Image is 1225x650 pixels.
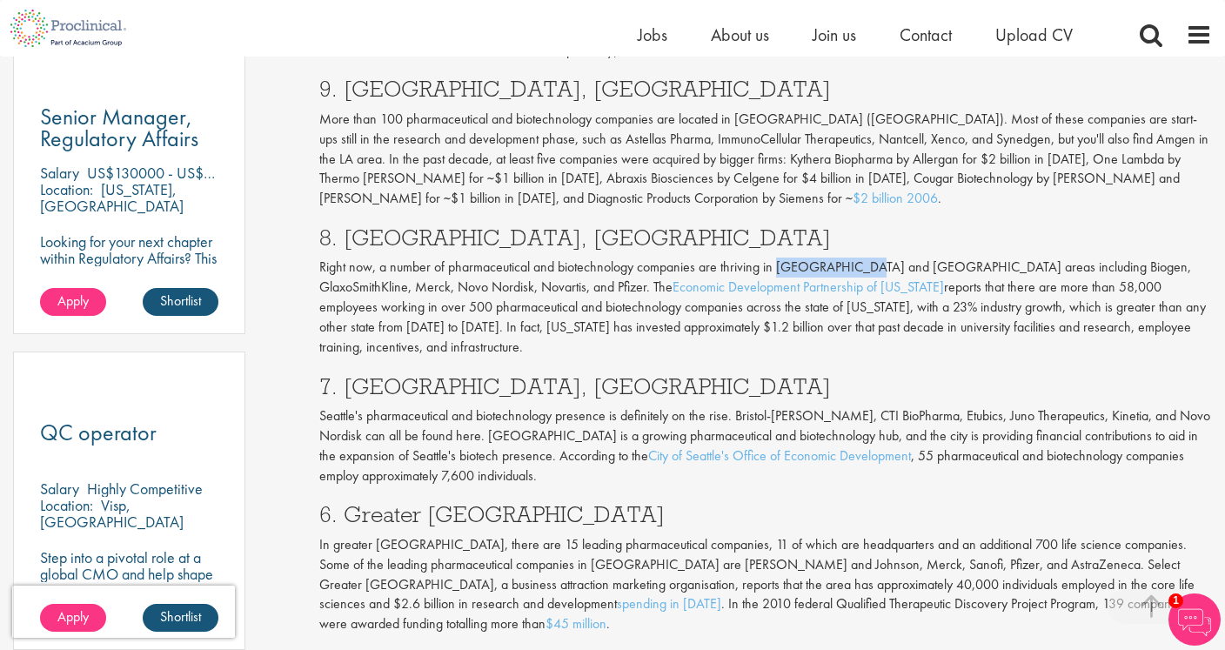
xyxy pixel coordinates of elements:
[40,495,184,532] p: Visp, [GEOGRAPHIC_DATA]
[40,106,218,150] a: Senior Manager, Regulatory Affairs
[40,179,184,216] p: [US_STATE], [GEOGRAPHIC_DATA]
[40,422,218,444] a: QC operator
[638,23,667,46] a: Jobs
[995,23,1073,46] a: Upload CV
[87,479,203,499] p: Highly Competitive
[711,23,769,46] a: About us
[319,258,1212,357] p: Right now, a number of pharmaceutical and biotechnology companies are thriving in [GEOGRAPHIC_DAT...
[143,288,218,316] a: Shortlist
[40,179,93,199] span: Location:
[40,418,157,447] span: QC operator
[319,503,1212,526] h3: 6. Greater [GEOGRAPHIC_DATA]
[319,226,1212,249] h3: 8. [GEOGRAPHIC_DATA], [GEOGRAPHIC_DATA]
[1168,593,1183,608] span: 1
[40,233,218,316] p: Looking for your next chapter within Regulatory Affairs? This position leading projects and worki...
[40,288,106,316] a: Apply
[40,163,79,183] span: Salary
[40,102,198,153] span: Senior Manager, Regulatory Affairs
[319,110,1212,209] p: More than 100 pharmaceutical and biotechnology companies are located in [GEOGRAPHIC_DATA] ([GEOGR...
[1168,593,1221,646] img: Chatbot
[319,77,1212,100] h3: 9. [GEOGRAPHIC_DATA], [GEOGRAPHIC_DATA]
[12,586,235,638] iframe: reCAPTCHA
[617,594,721,613] a: spending in [DATE]
[853,189,938,207] a: $2 billion 2006
[40,549,218,615] p: Step into a pivotal role at a global CMO and help shape the future of healthcare manufacturing.
[546,614,606,633] a: $45 million
[319,406,1212,486] p: Seattle's pharmaceutical and biotechnology presence is definitely on the rise. Bristol-[PERSON_NA...
[813,23,856,46] a: Join us
[57,291,89,310] span: Apply
[319,375,1212,398] h3: 7. [GEOGRAPHIC_DATA], [GEOGRAPHIC_DATA]
[319,535,1212,634] p: In greater [GEOGRAPHIC_DATA], there are 15 leading pharmaceutical companies, 11 of which are head...
[648,446,911,465] a: City of Seattle's Office of Economic Development
[673,278,944,296] a: Economic Development Partnership of [US_STATE]
[87,163,320,183] p: US$130000 - US$145000 per annum
[40,495,93,515] span: Location:
[900,23,952,46] a: Contact
[40,479,79,499] span: Salary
